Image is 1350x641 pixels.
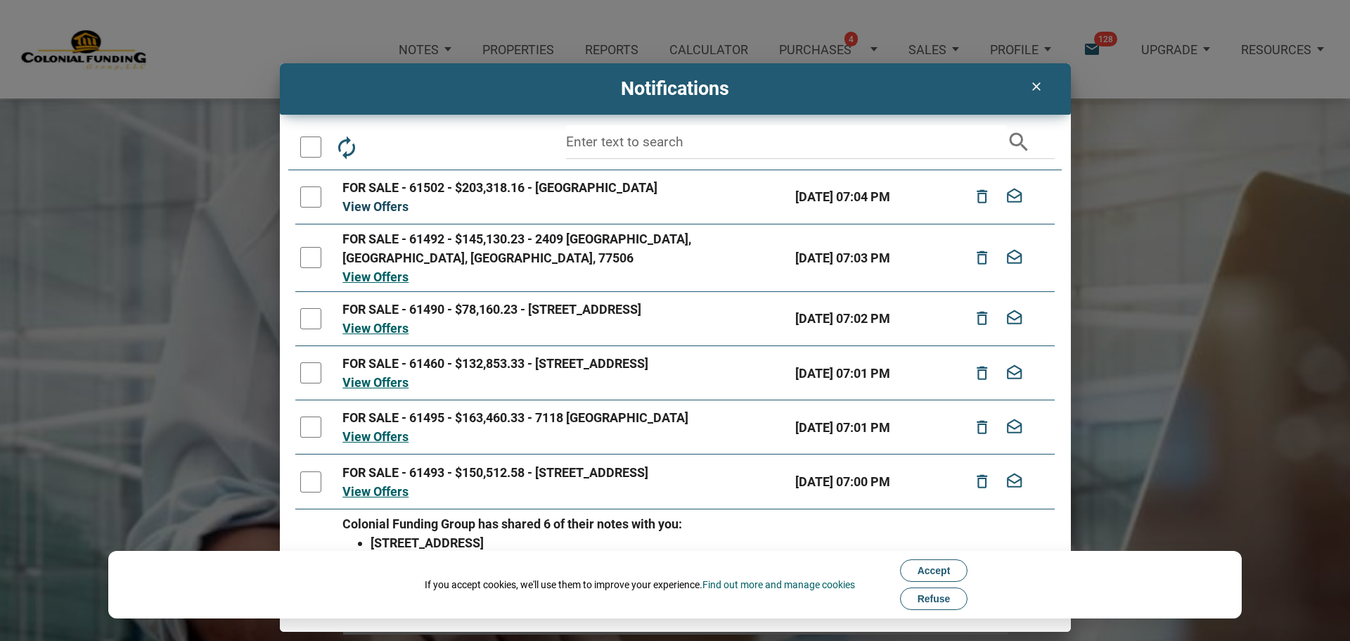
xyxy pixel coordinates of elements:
[1028,80,1045,94] i: clear
[998,466,1029,497] button: drafts
[790,346,941,400] td: [DATE] 07:01 PM
[342,269,409,284] a: View Offers
[918,593,951,604] span: Refuse
[1005,412,1022,443] i: drafts
[1005,467,1022,497] i: drafts
[998,357,1029,389] button: drafts
[1005,182,1022,212] i: drafts
[342,429,409,444] a: View Offers
[974,303,991,334] i: delete_outline
[342,408,785,427] div: FOR SALE - 61495 - $163,460.33 - 7118 [GEOGRAPHIC_DATA]
[290,75,1060,103] h4: Notifications
[342,354,785,373] div: FOR SALE - 61460 - $132,853.33 - [STREET_ADDRESS]
[334,134,359,160] i: autorenew
[974,357,991,388] i: delete_outline
[342,321,409,336] a: View Offers
[1006,125,1031,159] i: search
[966,357,998,389] button: delete_outline
[342,484,409,499] a: View Offers
[966,181,998,212] button: delete_outline
[790,291,941,345] td: [DATE] 07:02 PM
[342,199,409,214] a: View Offers
[900,559,968,582] button: Accept
[974,182,991,212] i: delete_outline
[974,467,991,497] i: delete_outline
[998,242,1029,274] button: drafts
[1005,357,1022,388] i: drafts
[342,300,785,319] div: FOR SALE - 61490 - $78,160.23 - [STREET_ADDRESS]
[790,400,941,455] td: [DATE] 07:01 PM
[342,514,785,533] div: Colonial Funding Group has shared 6 of their notes with you:
[342,229,785,267] div: FOR SALE - 61492 - $145,130.23 - 2409 [GEOGRAPHIC_DATA], [GEOGRAPHIC_DATA], [GEOGRAPHIC_DATA], 77506
[425,578,855,592] div: If you accept cookies, we'll use them to improve your experience.
[966,303,998,334] button: delete_outline
[998,412,1029,443] button: drafts
[1005,243,1022,274] i: drafts
[790,170,941,224] td: [DATE] 07:04 PM
[342,178,785,197] div: FOR SALE - 61502 - $203,318.16 - [GEOGRAPHIC_DATA]
[966,466,998,497] button: delete_outline
[966,242,998,274] button: delete_outline
[998,303,1029,334] button: drafts
[342,463,785,482] div: FOR SALE - 61493 - $150,512.58 - [STREET_ADDRESS]
[342,375,409,390] a: View Offers
[900,588,968,610] button: Refuse
[974,412,991,443] i: delete_outline
[1015,70,1058,102] button: clear
[371,533,785,552] li: [STREET_ADDRESS]
[328,125,366,163] button: autorenew
[966,412,998,443] button: delete_outline
[790,224,941,291] td: [DATE] 07:03 PM
[1005,303,1022,334] i: drafts
[974,243,991,274] i: delete_outline
[566,125,1006,159] input: Enter text to search
[702,579,855,590] a: Find out more and manage cookies
[918,565,951,576] span: Accept
[790,455,941,509] td: [DATE] 07:00 PM
[998,181,1029,212] button: drafts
